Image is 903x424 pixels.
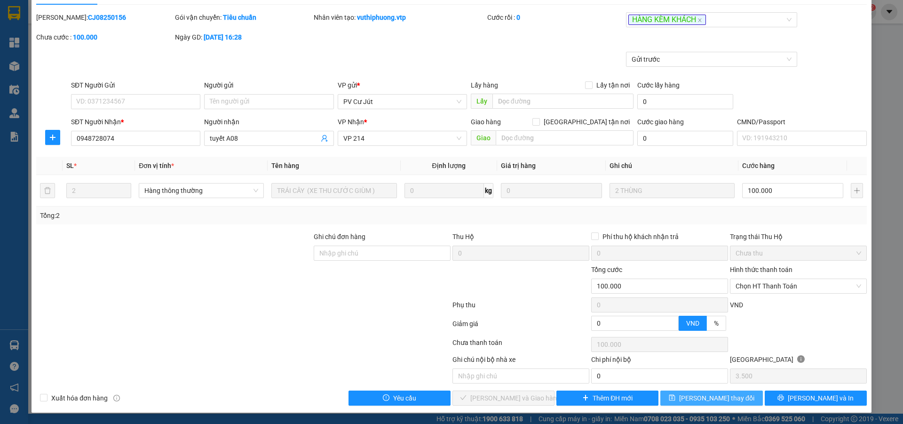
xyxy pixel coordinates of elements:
span: Chọn HT Thanh Toán [736,279,861,293]
span: user-add [321,135,328,142]
span: info-circle [797,355,805,363]
span: kg [484,183,493,198]
b: vuthiphuong.vtp [357,14,406,21]
div: Người gửi [204,80,333,90]
span: PV Cư Jút [343,95,461,109]
b: 100.000 [73,33,97,41]
div: Giảm giá [451,319,590,335]
span: Chưa thu [736,246,861,260]
span: VND [686,320,699,327]
span: HÀNG KÈM KHÁCH [628,15,706,25]
span: Hàng thông thường [144,184,258,198]
button: plus [45,130,60,145]
b: [DATE] 16:28 [204,33,242,41]
span: Tên hàng [271,162,299,169]
span: Lấy hàng [471,81,498,89]
label: Cước lấy hàng [637,81,680,89]
input: Nhập ghi chú [452,368,589,384]
span: Thêm ĐH mới [593,393,633,403]
input: VD: Bàn, Ghế [271,183,396,198]
span: plus [582,394,589,402]
span: Giao [471,130,496,145]
input: Ghi Chú [610,183,735,198]
b: 0 [516,14,520,21]
span: % [714,320,719,327]
div: Tổng: 2 [40,210,349,221]
span: Phí thu hộ khách nhận trả [599,232,682,242]
span: Gửi trước [632,52,792,66]
button: printer[PERSON_NAME] và In [765,391,867,406]
span: Yêu cầu [393,393,416,403]
span: Định lượng [432,162,466,169]
span: Giao hàng [471,118,501,126]
span: [GEOGRAPHIC_DATA] tận nơi [540,117,634,127]
button: plusThêm ĐH mới [556,391,658,406]
span: close [697,18,702,23]
div: [GEOGRAPHIC_DATA] [730,354,867,368]
button: save[PERSON_NAME] thay đổi [660,391,762,406]
span: [PERSON_NAME] và In [788,393,854,403]
div: Ghi chú nội bộ nhà xe [452,354,589,368]
b: CJ08250156 [88,14,126,21]
div: Chưa cước : [36,32,173,42]
span: Xuất hóa đơn hàng [48,393,111,403]
span: SL [66,162,74,169]
div: Cước rồi : [487,12,624,23]
span: exclamation-circle [383,394,389,402]
span: VP 214 [343,131,461,145]
div: [PERSON_NAME]: [36,12,173,23]
div: Người nhận [204,117,333,127]
label: Cước giao hàng [637,118,684,126]
span: Tổng cước [591,266,622,273]
span: save [669,394,675,402]
button: exclamation-circleYêu cầu [349,391,451,406]
span: printer [777,394,784,402]
div: Chi phí nội bộ [591,354,728,368]
span: VND [730,301,743,309]
input: Dọc đường [492,94,634,109]
span: Đơn vị tính [139,162,174,169]
div: Gói vận chuyển: [175,12,312,23]
div: Ngày GD: [175,32,312,42]
div: VP gửi [338,80,467,90]
span: Thu Hộ [452,233,474,240]
input: Cước giao hàng [637,131,733,146]
span: Giá trị hàng [501,162,536,169]
span: [PERSON_NAME] thay đổi [679,393,754,403]
input: Ghi chú đơn hàng [314,246,451,261]
div: SĐT Người Nhận [71,117,200,127]
b: Tiêu chuẩn [223,14,256,21]
input: 0 [501,183,602,198]
div: Phụ thu [451,300,590,316]
button: delete [40,183,55,198]
div: Chưa thanh toán [451,337,590,354]
span: Lấy tận nơi [593,80,634,90]
span: Cước hàng [742,162,775,169]
span: VP Nhận [338,118,364,126]
button: plus [851,183,863,198]
label: Hình thức thanh toán [730,266,792,273]
input: Dọc đường [496,130,634,145]
div: Nhân viên tạo: [314,12,485,23]
input: Cước lấy hàng [637,94,733,109]
div: SĐT Người Gửi [71,80,200,90]
button: check[PERSON_NAME] và Giao hàng [452,391,554,406]
div: CMND/Passport [737,117,866,127]
span: info-circle [113,395,120,401]
span: plus [46,134,60,141]
div: Trạng thái Thu Hộ [730,232,867,242]
span: Lấy [471,94,492,109]
label: Ghi chú đơn hàng [314,233,365,240]
th: Ghi chú [606,157,738,175]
